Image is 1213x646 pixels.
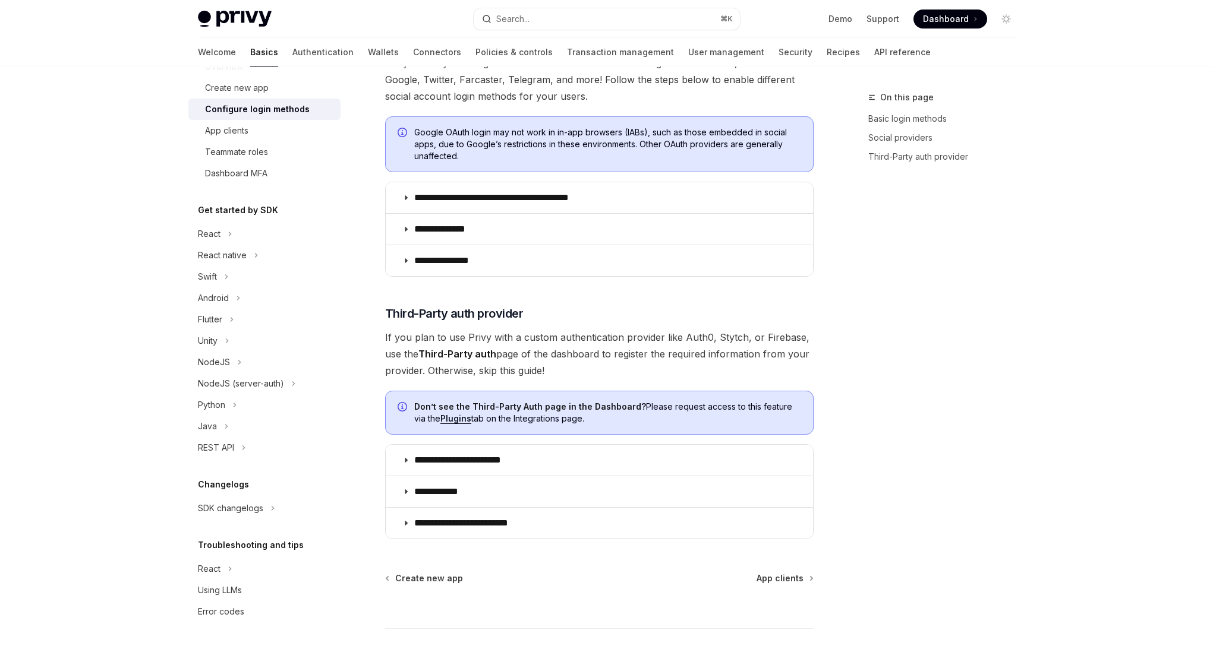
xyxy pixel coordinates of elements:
h5: Get started by SDK [198,203,278,217]
div: Search... [496,12,530,26]
a: Demo [828,13,852,25]
a: Support [867,13,899,25]
a: Recipes [827,38,860,66]
a: Third-Party auth provider [868,147,1025,166]
span: Create new app [395,572,463,584]
div: NodeJS [198,355,230,369]
span: App clients [757,572,804,584]
span: If you plan to use Privy with a custom authentication provider like Auth0, Stytch, or Firebase, u... [385,329,814,379]
svg: Info [398,128,409,140]
a: Wallets [368,38,399,66]
a: Error codes [188,601,341,622]
div: NodeJS (server-auth) [198,376,284,391]
div: Using LLMs [198,583,242,597]
h5: Troubleshooting and tips [198,538,304,552]
div: React [198,227,220,241]
a: App clients [188,120,341,141]
button: Toggle dark mode [997,9,1016,28]
a: API reference [874,38,931,66]
a: Configure login methods [188,99,341,120]
a: User management [688,38,764,66]
div: Configure login methods [205,102,310,116]
div: Create new app [205,81,269,95]
a: Connectors [413,38,461,66]
a: Create new app [386,572,463,584]
a: Basic login methods [868,109,1025,128]
div: REST API [198,441,234,455]
div: Dashboard MFA [205,166,267,180]
span: Please request access to this feature via the tab on the Integrations page. [414,401,801,425]
span: Privy allows you to log users into their accounts with existing social accounts, such as Google, ... [385,55,814,104]
span: Dashboard [923,13,969,25]
div: Swift [198,270,217,284]
a: Policies & controls [475,38,553,66]
a: Dashboard MFA [188,163,341,184]
div: Flutter [198,312,222,327]
img: light logo [198,11,272,27]
span: Third-Party auth provider [385,305,524,322]
span: ⌘ K [720,14,733,24]
a: Basics [250,38,278,66]
a: Create new app [188,77,341,99]
div: App clients [205,123,248,138]
div: Error codes [198,604,244,619]
div: React native [198,248,247,262]
div: SDK changelogs [198,501,263,515]
svg: Info [398,402,409,414]
div: Teammate roles [205,145,268,159]
span: Google OAuth login may not work in in-app browsers (IABs), such as those embedded in social apps,... [414,126,801,162]
button: Search...⌘K [474,8,740,30]
strong: Don’t see the Third-Party Auth page in the Dashboard? [414,401,646,411]
div: Android [198,291,229,305]
div: Python [198,398,225,412]
div: Unity [198,334,218,348]
a: Social providers [868,128,1025,147]
div: Java [198,419,217,433]
div: React [198,562,220,576]
a: Dashboard [913,9,987,28]
a: App clients [757,572,812,584]
strong: Third-Party auth [418,348,496,360]
a: Transaction management [567,38,674,66]
a: Teammate roles [188,141,341,163]
a: Security [779,38,812,66]
a: Plugins [440,413,471,424]
a: Authentication [292,38,354,66]
h5: Changelogs [198,477,249,492]
span: On this page [880,90,934,104]
a: Using LLMs [188,579,341,601]
a: Welcome [198,38,236,66]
